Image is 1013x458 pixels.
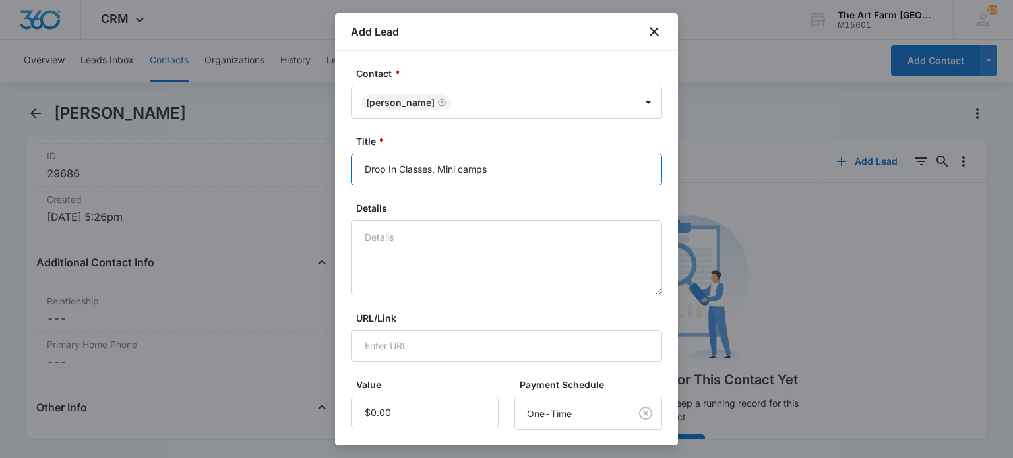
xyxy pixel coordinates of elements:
[356,201,667,215] label: Details
[356,134,667,148] label: Title
[356,311,667,325] label: URL/Link
[351,330,662,362] input: Enter URL
[356,378,504,391] label: Value
[351,154,662,185] input: Title
[351,24,399,40] h1: Add Lead
[351,397,499,428] input: Value
[435,98,446,107] div: Remove Jessica Chen
[366,97,435,108] div: [PERSON_NAME]
[635,403,656,424] button: Clear
[356,67,667,80] label: Contact
[646,24,662,40] button: close
[520,378,667,391] label: Payment Schedule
